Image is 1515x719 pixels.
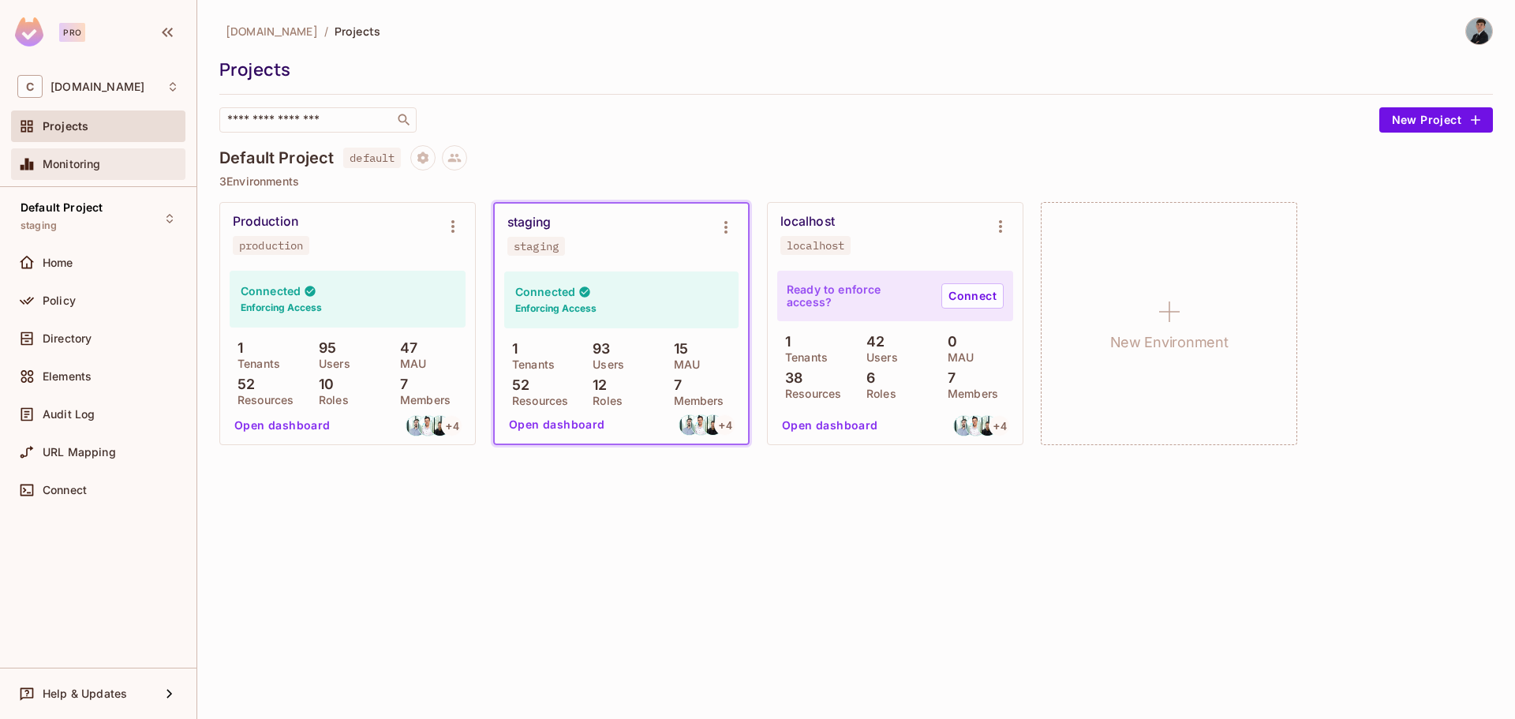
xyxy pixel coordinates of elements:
[954,416,974,436] img: weiber.souza@casadosventos.com.br
[1466,18,1492,44] img: Thales Lobo
[50,81,144,93] span: Workspace: casadosventos.com.br
[241,301,322,315] h6: Enforcing Access
[514,240,559,253] div: staging
[858,370,875,386] p: 6
[858,388,896,400] p: Roles
[966,416,986,436] img: leonardo.silva@casadosventos.com.br
[392,394,451,406] p: Members
[430,416,450,436] img: guilherme.leao@casadosventos.com.br
[15,17,43,47] img: SReyMgAAAABJRU5ErkJggg==
[324,24,328,39] li: /
[585,341,610,357] p: 93
[311,394,349,406] p: Roles
[666,358,700,371] p: MAU
[504,358,555,371] p: Tenants
[21,201,103,214] span: Default Project
[787,239,844,252] div: localhost
[780,214,835,230] div: localhost
[43,120,88,133] span: Projects
[691,415,711,435] img: leonardo.silva@casadosventos.com.br
[43,332,92,345] span: Directory
[777,334,791,350] p: 1
[43,158,101,170] span: Monitoring
[515,301,597,316] h6: Enforcing Access
[311,340,336,356] p: 95
[777,370,802,386] p: 38
[230,340,243,356] p: 1
[392,358,426,370] p: MAU
[43,370,92,383] span: Elements
[504,377,529,393] p: 52
[43,446,116,459] span: URL Mapping
[219,58,1485,81] div: Projects
[710,212,742,243] button: Environment settings
[940,334,957,350] p: 0
[392,376,408,392] p: 7
[504,395,568,407] p: Resources
[703,415,723,435] img: guilherme.leao@casadosventos.com.br
[858,334,885,350] p: 42
[228,414,337,439] button: Open dashboard
[241,283,301,298] h4: Connected
[311,358,350,370] p: Users
[776,414,885,439] button: Open dashboard
[507,215,552,230] div: staging
[392,340,417,356] p: 47
[219,175,1493,188] p: 3 Environments
[17,75,43,98] span: C
[230,394,294,406] p: Resources
[585,377,607,393] p: 12
[233,214,298,230] div: Production
[43,294,76,307] span: Policy
[335,24,380,39] span: Projects
[343,148,401,168] span: default
[515,284,575,299] h4: Connected
[719,420,731,431] span: + 4
[406,416,426,436] img: weiber.souza@casadosventos.com.br
[666,377,682,393] p: 7
[940,370,956,386] p: 7
[777,388,841,400] p: Resources
[43,687,127,700] span: Help & Updates
[503,413,612,438] button: Open dashboard
[230,358,280,370] p: Tenants
[446,421,458,432] span: + 4
[504,341,518,357] p: 1
[777,351,828,364] p: Tenants
[311,376,334,392] p: 10
[219,148,334,167] h4: Default Project
[21,219,57,232] span: staging
[941,283,1004,309] a: Connect
[418,416,438,436] img: leonardo.silva@casadosventos.com.br
[437,211,469,242] button: Environment settings
[679,415,699,435] img: weiber.souza@casadosventos.com.br
[1379,107,1493,133] button: New Project
[585,358,624,371] p: Users
[43,257,73,269] span: Home
[993,421,1006,432] span: + 4
[666,341,688,357] p: 15
[230,376,255,392] p: 52
[226,24,318,39] span: [DOMAIN_NAME]
[858,351,898,364] p: Users
[59,23,85,42] div: Pro
[1110,331,1229,354] h1: New Environment
[985,211,1016,242] button: Environment settings
[940,351,974,364] p: MAU
[43,408,95,421] span: Audit Log
[410,153,436,168] span: Project settings
[666,395,724,407] p: Members
[978,416,997,436] img: guilherme.leao@casadosventos.com.br
[585,395,623,407] p: Roles
[43,484,87,496] span: Connect
[940,388,998,400] p: Members
[239,239,303,252] div: production
[787,283,929,309] p: Ready to enforce access?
